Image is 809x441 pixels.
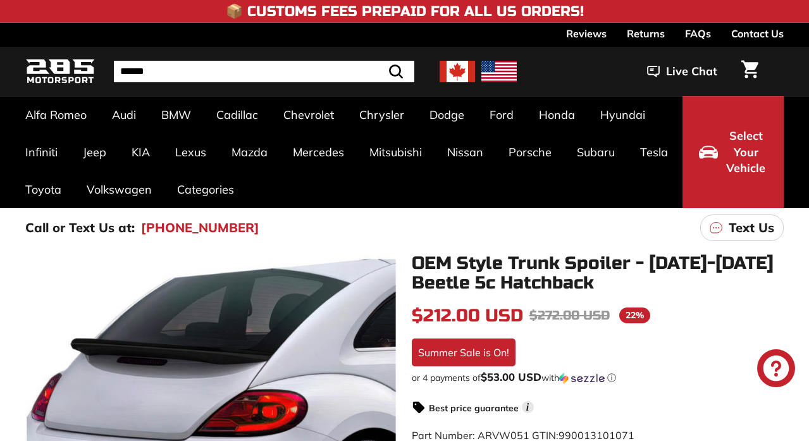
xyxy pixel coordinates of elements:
[566,23,607,44] a: Reviews
[13,171,74,208] a: Toyota
[429,402,519,414] strong: Best price guarantee
[682,96,784,208] button: Select Your Vehicle
[627,134,681,171] a: Tesla
[412,371,784,384] div: or 4 payments of with
[724,128,767,177] span: Select Your Vehicle
[627,23,665,44] a: Returns
[70,134,119,171] a: Jeep
[114,61,414,82] input: Search
[564,134,627,171] a: Subaru
[753,349,799,390] inbox-online-store-chat: Shopify online store chat
[13,96,99,134] a: Alfa Romeo
[149,96,204,134] a: BMW
[280,134,357,171] a: Mercedes
[734,50,766,93] a: Cart
[119,134,163,171] a: KIA
[619,307,650,323] span: 22%
[219,134,280,171] a: Mazda
[25,57,95,87] img: Logo_285_Motorsport_areodynamics_components
[74,171,164,208] a: Volkswagen
[477,96,526,134] a: Ford
[526,96,588,134] a: Honda
[141,218,259,237] a: [PHONE_NUMBER]
[481,370,541,383] span: $53.00 USD
[163,134,219,171] a: Lexus
[226,4,584,19] h4: 📦 Customs Fees Prepaid for All US Orders!
[631,56,734,87] button: Live Chat
[588,96,658,134] a: Hyundai
[164,171,247,208] a: Categories
[559,373,605,384] img: Sezzle
[13,134,70,171] a: Infiniti
[412,371,784,384] div: or 4 payments of$53.00 USDwithSezzle Click to learn more about Sezzle
[666,63,717,80] span: Live Chat
[729,218,774,237] p: Text Us
[25,218,135,237] p: Call or Text Us at:
[412,305,523,326] span: $212.00 USD
[529,307,610,323] span: $272.00 USD
[99,96,149,134] a: Audi
[357,134,435,171] a: Mitsubishi
[496,134,564,171] a: Porsche
[271,96,347,134] a: Chevrolet
[685,23,711,44] a: FAQs
[347,96,417,134] a: Chrysler
[731,23,784,44] a: Contact Us
[412,339,516,366] div: Summer Sale is On!
[435,134,496,171] a: Nissan
[700,214,784,241] a: Text Us
[522,401,534,413] span: i
[417,96,477,134] a: Dodge
[204,96,271,134] a: Cadillac
[412,254,784,293] h1: OEM Style Trunk Spoiler - [DATE]-[DATE] Beetle 5c Hatchback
